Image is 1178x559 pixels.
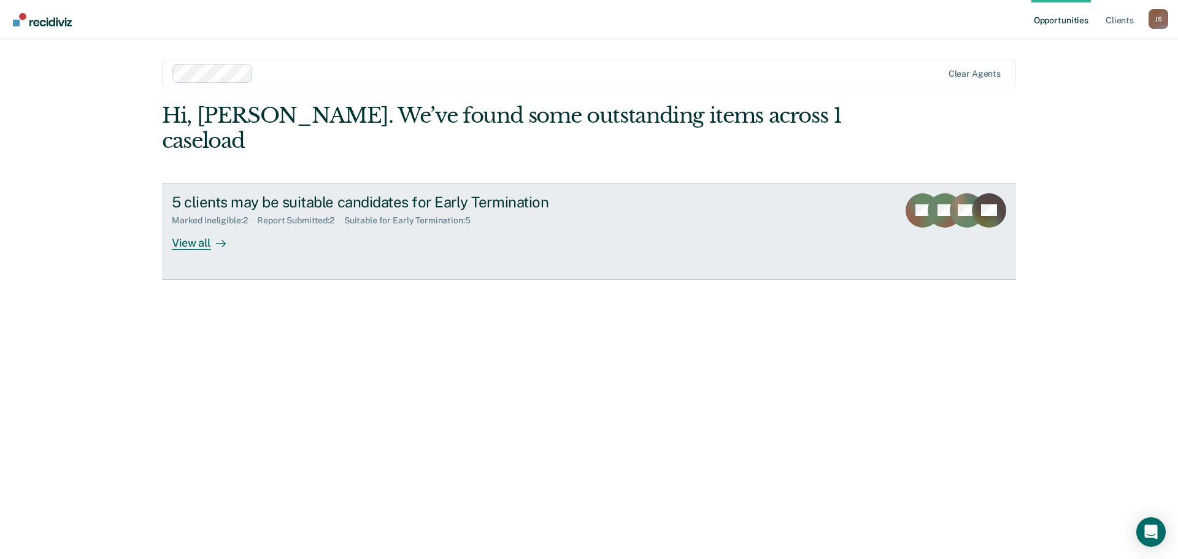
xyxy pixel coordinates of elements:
[162,183,1016,280] a: 5 clients may be suitable candidates for Early TerminationMarked Ineligible:2Report Submitted:2Su...
[162,103,845,153] div: Hi, [PERSON_NAME]. We’ve found some outstanding items across 1 caseload
[949,69,1001,79] div: Clear agents
[1149,9,1168,29] button: Profile dropdown button
[1149,9,1168,29] div: J S
[1136,517,1166,547] div: Open Intercom Messenger
[172,193,602,211] div: 5 clients may be suitable candidates for Early Termination
[257,215,344,226] div: Report Submitted : 2
[172,226,241,250] div: View all
[344,215,480,226] div: Suitable for Early Termination : 5
[13,13,72,26] img: Recidiviz
[172,215,257,226] div: Marked Ineligible : 2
